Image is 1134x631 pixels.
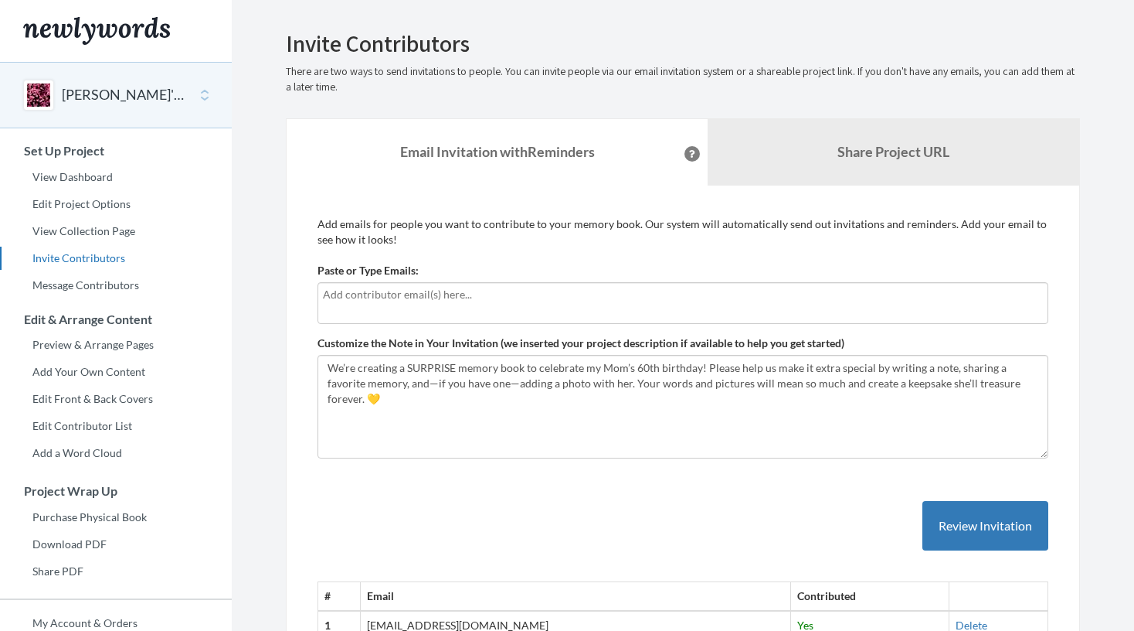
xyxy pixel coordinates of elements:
h3: Edit & Arrange Content [1,312,232,326]
p: Add emails for people you want to contribute to your memory book. Our system will automatically s... [317,217,1048,247]
button: Review Invitation [922,501,1048,551]
label: Paste or Type Emails: [317,263,419,278]
p: There are two ways to send invitations to people. You can invite people via our email invitation ... [286,64,1080,95]
th: Email [361,582,790,611]
h3: Set Up Project [1,144,232,158]
th: Contributed [790,582,949,611]
button: [PERSON_NAME]'s 60th Birthday [62,85,187,105]
b: Share Project URL [837,143,949,160]
input: Add contributor email(s) here... [323,286,1043,303]
h3: Project Wrap Up [1,484,232,498]
th: # [318,582,361,611]
strong: Email Invitation with Reminders [400,143,595,160]
h2: Invite Contributors [286,31,1080,56]
textarea: We’re creating a SURPRISE memory book to celebrate my Mom’s 60th birthday! Please help us make it... [317,355,1048,459]
img: Newlywords logo [23,17,170,45]
label: Customize the Note in Your Invitation (we inserted your project description if available to help ... [317,336,844,351]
